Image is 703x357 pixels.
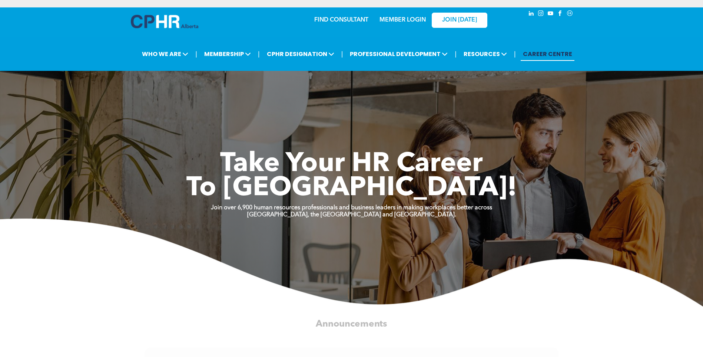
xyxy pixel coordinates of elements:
[202,47,253,61] span: MEMBERSHIP
[566,9,574,19] a: Social network
[131,15,198,28] img: A blue and white logo for cp alberta
[461,47,509,61] span: RESOURCES
[316,320,387,329] span: Announcements
[265,47,336,61] span: CPHR DESIGNATION
[442,17,477,24] span: JOIN [DATE]
[521,47,574,61] a: CAREER CENTRE
[341,46,343,62] li: |
[220,151,483,178] span: Take Your HR Career
[314,17,368,23] a: FIND CONSULTANT
[537,9,545,19] a: instagram
[547,9,555,19] a: youtube
[348,47,450,61] span: PROFESSIONAL DEVELOPMENT
[556,9,564,19] a: facebook
[527,9,535,19] a: linkedin
[186,175,517,202] span: To [GEOGRAPHIC_DATA]!
[211,205,492,211] strong: Join over 6,900 human resources professionals and business leaders in making workplaces better ac...
[195,46,197,62] li: |
[455,46,457,62] li: |
[140,47,190,61] span: WHO WE ARE
[514,46,516,62] li: |
[258,46,260,62] li: |
[247,212,456,218] strong: [GEOGRAPHIC_DATA], the [GEOGRAPHIC_DATA] and [GEOGRAPHIC_DATA].
[432,13,487,28] a: JOIN [DATE]
[379,17,426,23] a: MEMBER LOGIN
